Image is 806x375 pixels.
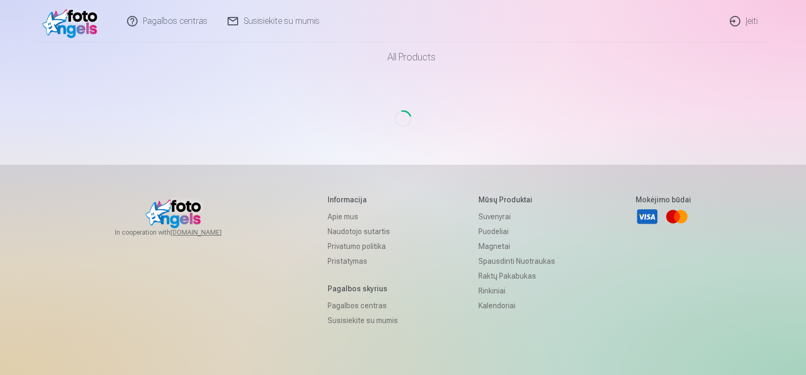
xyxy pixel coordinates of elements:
[328,298,398,313] a: Pagalbos centras
[328,254,398,269] a: Pristatymas
[665,205,689,228] a: Mastercard
[358,42,448,72] a: All products
[42,4,103,38] img: /fa2
[478,209,555,224] a: Suvenyrai
[328,209,398,224] a: Apie mus
[636,205,659,228] a: Visa
[115,228,247,237] span: In cooperation with
[328,194,398,205] h5: Informacija
[478,239,555,254] a: Magnetai
[478,254,555,269] a: Spausdinti nuotraukas
[478,283,555,298] a: Rinkiniai
[328,239,398,254] a: Privatumo politika
[328,283,398,294] h5: Pagalbos skyrius
[636,194,691,205] h5: Mokėjimo būdai
[478,194,555,205] h5: Mūsų produktai
[328,224,398,239] a: Naudotojo sutartis
[478,269,555,283] a: Raktų pakabukas
[478,298,555,313] a: Kalendoriai
[328,313,398,328] a: Susisiekite su mumis
[170,228,247,237] a: [DOMAIN_NAME]
[478,224,555,239] a: Puodeliai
